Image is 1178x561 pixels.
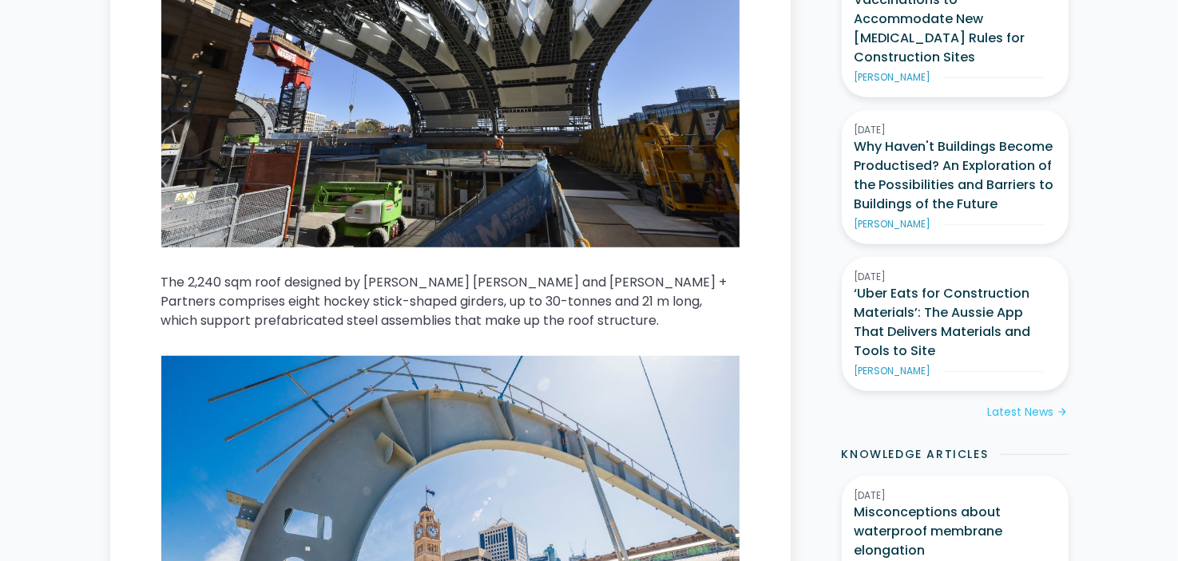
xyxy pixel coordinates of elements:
a: [DATE]Why Haven't Buildings Become Productised? An Exploration of the Possibilities and Barriers ... [842,110,1069,244]
div: [DATE] [855,270,1056,284]
div: Latest News [988,404,1054,421]
h2: Knowledge Articles [842,446,989,463]
a: Latest Newsarrow_forward [988,404,1069,421]
h3: ‘Uber Eats for Construction Materials’: The Aussie App That Delivers Materials and Tools to Site [855,284,1056,361]
h3: Misconceptions about waterproof membrane elongation [855,503,1056,560]
div: [PERSON_NAME] [855,364,931,378]
div: [PERSON_NAME] [855,70,931,85]
div: [DATE] [855,488,1056,503]
a: [DATE]‘Uber Eats for Construction Materials’: The Aussie App That Delivers Materials and Tools to... [842,257,1069,391]
h3: Why Haven't Buildings Become Productised? An Exploration of the Possibilities and Barriers to Bui... [855,137,1056,214]
div: arrow_forward [1057,405,1069,421]
p: The 2,240 sqm roof designed by [PERSON_NAME] [PERSON_NAME] and [PERSON_NAME] + Partners comprises... [161,273,740,330]
div: [PERSON_NAME] [855,217,931,231]
div: [DATE] [855,123,1056,137]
